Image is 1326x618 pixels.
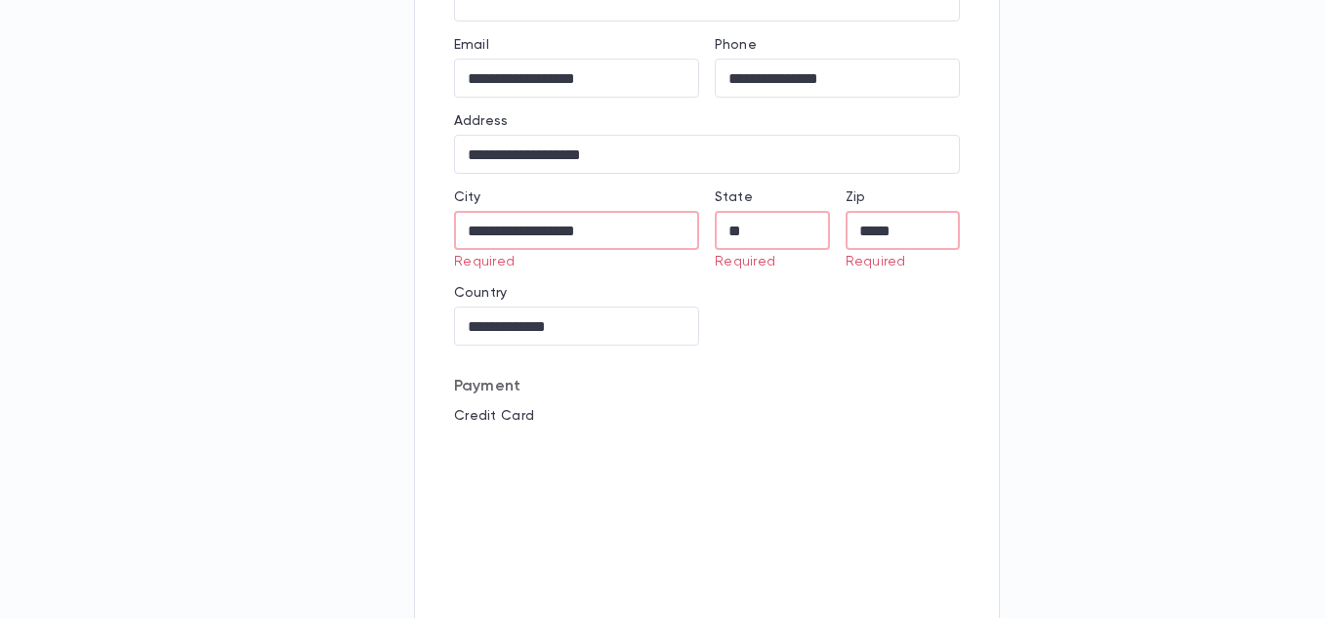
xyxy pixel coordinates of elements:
label: Email [454,37,489,53]
p: Required [846,254,947,269]
p: Required [715,254,816,269]
label: Phone [715,37,757,53]
p: Payment [454,377,960,396]
label: Zip [846,189,865,205]
label: Country [454,285,507,301]
label: State [715,189,753,205]
label: Address [454,113,508,129]
label: City [454,189,481,205]
p: Required [454,254,685,269]
p: Credit Card [454,408,960,424]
